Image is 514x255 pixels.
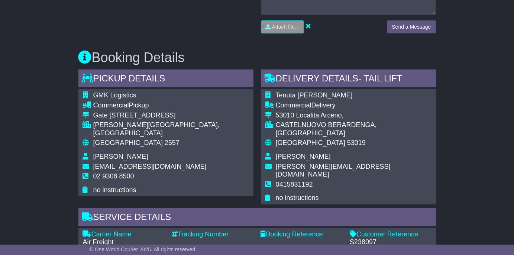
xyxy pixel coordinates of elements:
[276,181,313,188] span: 0415831192
[93,101,249,110] div: Pickup
[347,139,366,146] span: 53019
[165,139,180,146] span: 2557
[83,230,165,239] div: Carrier Name
[276,194,319,201] span: no instructions
[78,50,436,65] h3: Booking Details
[93,186,136,194] span: no instructions
[93,91,136,99] span: GMK Logistics
[276,112,431,120] div: 53010 Localita Arceno,
[93,121,249,137] div: [PERSON_NAME][GEOGRAPHIC_DATA], [GEOGRAPHIC_DATA]
[78,70,253,90] div: Pickup Details
[93,101,129,109] span: Commercial
[172,230,253,239] div: Tracking Number
[276,91,353,99] span: Tenuta [PERSON_NAME]
[93,163,207,170] span: [EMAIL_ADDRESS][DOMAIN_NAME]
[276,153,331,160] span: [PERSON_NAME]
[350,230,431,239] div: Customer Reference
[387,20,436,33] button: Send a Message
[358,73,402,83] span: - Tail Lift
[93,112,249,120] div: Gate [STREET_ADDRESS]
[83,238,165,246] div: Air Freight
[93,139,163,146] span: [GEOGRAPHIC_DATA]
[350,238,431,246] div: S238097
[93,153,148,160] span: [PERSON_NAME]
[261,70,436,90] div: Delivery Details
[276,101,311,109] span: Commercial
[276,139,345,146] span: [GEOGRAPHIC_DATA]
[276,121,431,137] div: CASTELNUOVO BERARDENGA, [GEOGRAPHIC_DATA]
[261,230,343,239] div: Booking Reference
[78,208,436,228] div: Service Details
[276,101,431,110] div: Delivery
[93,172,134,180] span: 02 9308 8500
[276,163,391,178] span: [PERSON_NAME][EMAIL_ADDRESS][DOMAIN_NAME]
[90,246,197,252] span: © One World Courier 2025. All rights reserved.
